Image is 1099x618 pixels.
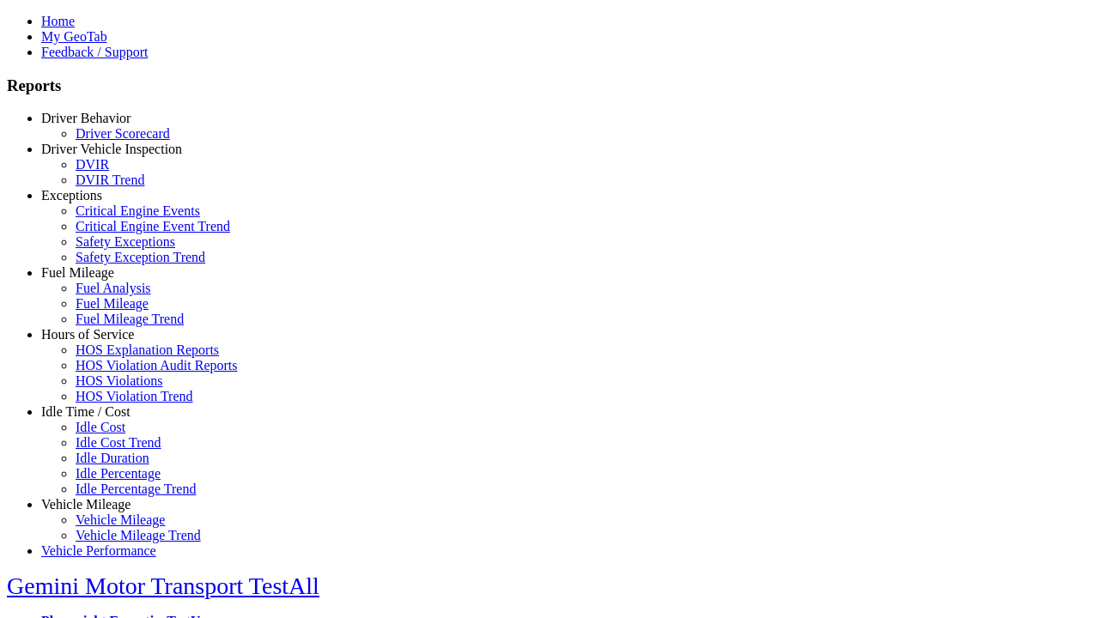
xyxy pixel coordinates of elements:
[76,512,165,527] a: Vehicle Mileage
[41,29,107,44] a: My GeoTab
[7,573,319,599] a: Gemini Motor Transport TestAll
[76,219,230,233] a: Critical Engine Event Trend
[76,451,149,465] a: Idle Duration
[76,203,200,218] a: Critical Engine Events
[41,188,102,203] a: Exceptions
[76,296,149,311] a: Fuel Mileage
[76,342,219,357] a: HOS Explanation Reports
[76,281,151,295] a: Fuel Analysis
[41,404,131,419] a: Idle Time / Cost
[76,312,184,326] a: Fuel Mileage Trend
[76,173,144,187] a: DVIR Trend
[41,45,148,59] a: Feedback / Support
[41,543,156,558] a: Vehicle Performance
[76,250,205,264] a: Safety Exception Trend
[41,327,134,342] a: Hours of Service
[76,482,196,496] a: Idle Percentage Trend
[41,14,75,28] a: Home
[76,358,238,373] a: HOS Violation Audit Reports
[41,111,131,125] a: Driver Behavior
[76,389,193,403] a: HOS Violation Trend
[76,420,125,434] a: Idle Cost
[7,76,1092,95] h3: Reports
[41,142,182,156] a: Driver Vehicle Inspection
[41,497,131,512] a: Vehicle Mileage
[76,157,109,172] a: DVIR
[76,373,162,388] a: HOS Violations
[76,234,175,249] a: Safety Exceptions
[76,528,201,542] a: Vehicle Mileage Trend
[76,435,161,450] a: Idle Cost Trend
[41,265,114,280] a: Fuel Mileage
[76,126,170,141] a: Driver Scorecard
[76,466,161,481] a: Idle Percentage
